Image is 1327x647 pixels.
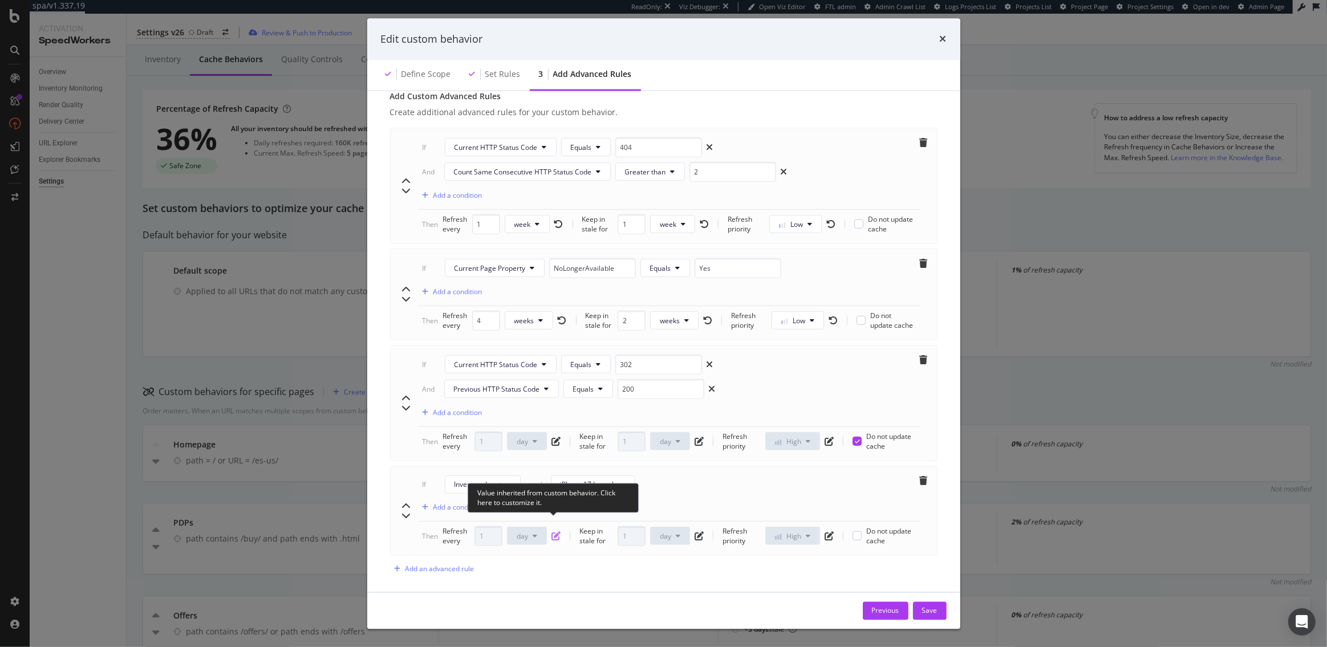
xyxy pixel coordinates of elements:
div: xmark [709,384,716,393]
div: Keep in stale for [586,311,614,330]
div: 3 [539,69,543,80]
span: week [514,219,531,229]
div: chevron-up [402,285,411,294]
div: pen-to-square [551,531,561,540]
div: If [423,142,427,152]
div: rotate-left [554,219,563,229]
button: weeks [650,311,699,329]
span: Do not update cache [870,311,915,330]
span: Current Page Property [454,263,526,272]
div: chevron-down [402,294,411,303]
span: Low [790,219,803,229]
div: times [940,32,947,47]
span: Equals [650,263,671,272]
div: Edit custom behavior [381,32,483,47]
div: pen-to-square [551,437,561,446]
span: day [660,531,671,540]
div: Define scope [401,69,451,80]
button: Previous HTTP Status Code [444,380,559,398]
button: Greater than [615,162,685,181]
div: chevron-down [402,510,411,519]
span: Greater than [625,166,666,176]
div: Keep in stale for [579,432,613,451]
button: Current HTTP Status Code [445,138,557,156]
div: Refresh every [443,526,470,546]
button: Equals [563,380,613,398]
div: chevron-up [402,501,411,510]
div: If [423,479,427,489]
div: chevron-down [402,402,411,412]
input: Status code [615,354,702,374]
button: day [507,527,547,545]
div: chevron-down [402,185,411,194]
div: Add a condition [433,287,482,296]
div: Refresh priority [723,526,761,546]
div: Then [423,531,439,540]
button: Current Page Property [445,259,545,277]
button: Low [769,215,822,233]
div: pen-to-square [825,531,834,540]
input: Status code [615,137,702,157]
span: iPhone 17 Launch [561,479,616,489]
div: Then [423,219,439,229]
span: Equals [571,142,592,152]
div: trash [920,355,928,364]
button: Add an advanced rule [390,560,474,578]
button: Add a condition [418,186,482,204]
div: trash [920,137,928,147]
img: Yo1DZTjnOBfEZTkXj00cav03WZSR3qnEnDcAAAAASUVORK5CYII= [781,318,788,324]
button: Equals [640,259,690,277]
img: cRr4yx4cyByr8BeLxltRlzBPIAAAAAElFTkSuQmCC [775,439,782,445]
button: iPhone 17 Launch [551,475,635,493]
div: Refresh priority [731,311,767,330]
div: rotate-left [829,316,838,325]
div: Add a condition [433,190,482,200]
span: Current HTTP Status Code [454,142,538,152]
div: Set rules [485,69,521,80]
span: Inventory Input [454,479,502,489]
div: xmark [707,143,713,152]
div: modal [367,18,960,629]
div: Then [423,436,439,446]
span: Low [793,315,805,325]
div: chevron-up [402,176,411,185]
button: day [650,432,690,450]
input: Page property name [549,258,636,278]
span: High [786,531,801,540]
span: week [660,219,676,229]
button: Current HTTP Status Code [445,355,557,373]
div: Keep in stale for [579,526,613,546]
button: Previous [863,601,908,620]
span: day [660,436,671,446]
span: Current HTTP Status Code [454,359,538,369]
div: pen-to-square [825,437,834,446]
div: xmark [781,167,788,176]
div: If [423,359,427,369]
button: Count Same Consecutive HTTP Status Code [444,162,611,181]
button: weeks [505,311,553,329]
div: Previous [872,605,899,615]
div: Refresh priority [728,214,765,234]
div: Create additional advanced rules for your custom behavior. [390,107,938,118]
div: Refresh every [443,311,468,330]
button: Save [913,601,947,620]
div: And [423,166,435,176]
span: Do not update cache [866,432,915,451]
button: Low [772,311,824,329]
div: rotate-left [700,219,709,229]
img: cRr4yx4cyByr8BeLxltRlzBPIAAAAAElFTkSuQmCC [775,534,782,539]
button: High [765,432,820,450]
span: day [517,436,528,446]
div: equals [525,479,546,489]
span: Equals [571,359,592,369]
div: Refresh every [443,432,470,451]
div: Value inherited from custom behavior. Click here to customize it. [477,488,629,507]
div: Open Intercom Messenger [1288,608,1316,636]
button: day [650,527,690,545]
div: Add Custom Advanced Rules [390,91,938,102]
input: Status code [618,379,704,398]
div: Save [922,605,938,615]
span: day [517,531,528,540]
button: High [765,527,820,545]
div: Add a condition [433,502,482,512]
